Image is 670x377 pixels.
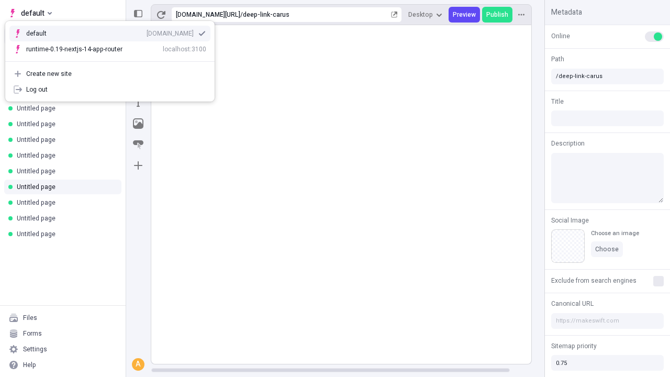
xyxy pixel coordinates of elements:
[551,139,585,148] span: Description
[4,5,56,21] button: Select site
[23,329,42,338] div: Forms
[551,97,564,106] span: Title
[26,29,63,38] div: default
[23,314,37,322] div: Files
[129,114,148,133] button: Image
[17,183,113,191] div: Untitled page
[17,136,113,144] div: Untitled page
[17,230,113,238] div: Untitled page
[551,54,564,64] span: Path
[404,7,446,23] button: Desktop
[129,135,148,154] button: Button
[17,214,113,223] div: Untitled page
[551,341,597,351] span: Sitemap priority
[240,10,243,19] div: /
[551,31,570,41] span: Online
[17,120,113,128] div: Untitled page
[551,299,594,308] span: Canonical URL
[591,241,623,257] button: Choose
[17,104,113,113] div: Untitled page
[486,10,508,19] span: Publish
[551,216,589,225] span: Social Image
[163,45,206,53] div: localhost:3100
[453,10,476,19] span: Preview
[551,276,636,285] span: Exclude from search engines
[551,313,664,329] input: https://makeswift.com
[482,7,512,23] button: Publish
[133,359,143,370] div: A
[23,361,36,369] div: Help
[591,229,639,237] div: Choose an image
[23,345,47,353] div: Settings
[595,245,619,253] span: Choose
[26,45,122,53] div: runtime-0.19-nextjs-14-app-router
[5,21,215,61] div: Suggestions
[449,7,480,23] button: Preview
[243,10,389,19] div: deep-link-carus
[21,7,44,19] span: default
[17,167,113,175] div: Untitled page
[408,10,433,19] span: Desktop
[17,151,113,160] div: Untitled page
[129,93,148,112] button: Text
[147,29,194,38] div: [DOMAIN_NAME]
[17,198,113,207] div: Untitled page
[176,10,240,19] div: [URL][DOMAIN_NAME]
